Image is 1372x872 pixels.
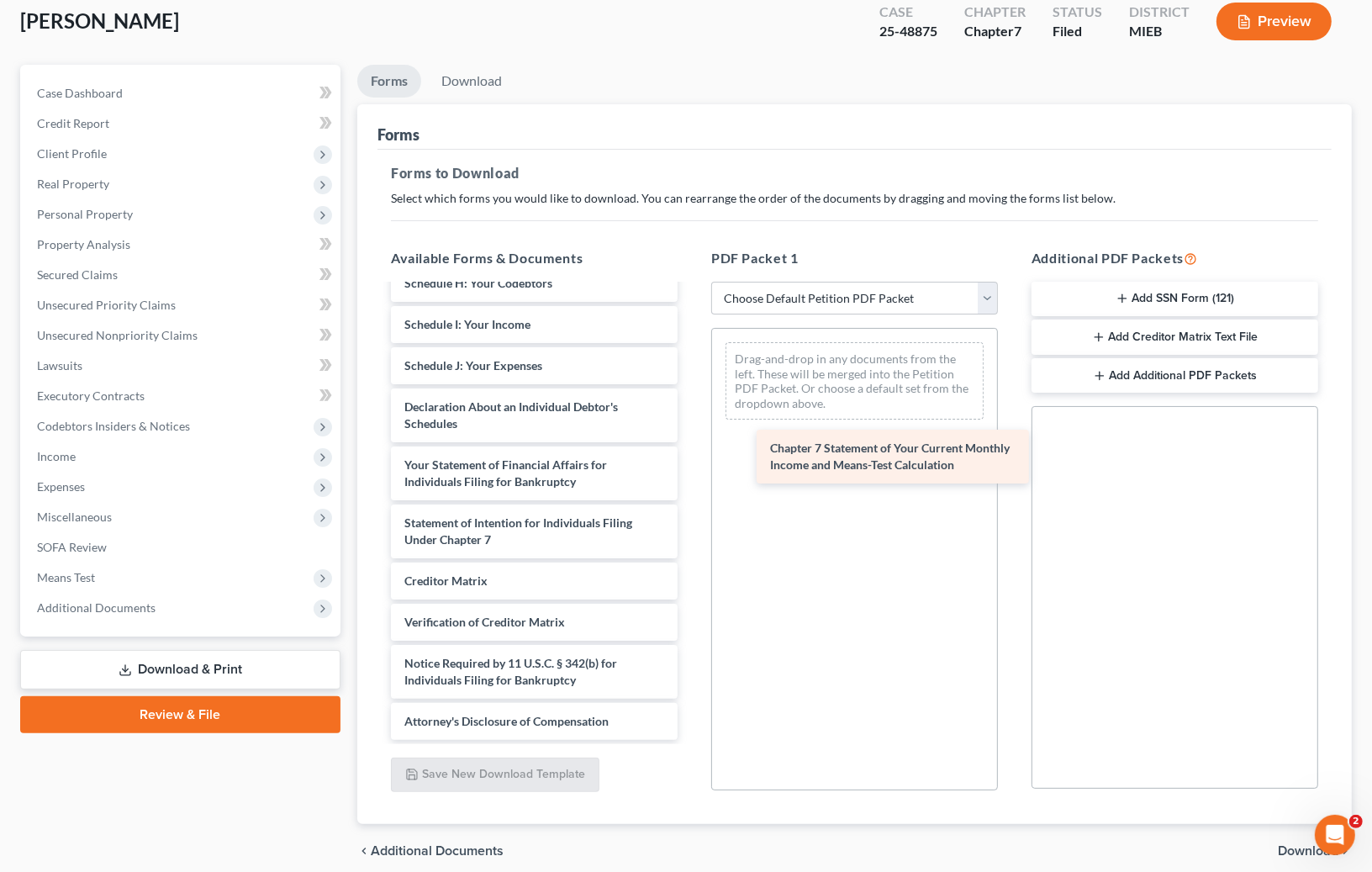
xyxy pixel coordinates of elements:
[404,656,617,687] span: Notice Required by 11 U.S.C. § 342(b) for Individuals Filing for Bankruptcy
[404,276,552,290] span: Schedule H: Your Codebtors
[726,342,984,420] div: Drag-and-drop in any documents from the left. These will be merged into the Petition PDF Packet. ...
[428,65,515,98] a: Download
[37,510,112,524] span: Miscellaneous
[404,358,542,373] span: Schedule J: Your Expenses
[1053,3,1102,22] div: Status
[1129,22,1190,41] div: MIEB
[964,3,1026,22] div: Chapter
[24,260,340,290] a: Secured Claims
[37,540,107,554] span: SOFA Review
[37,237,130,251] span: Property Analysis
[357,65,421,98] a: Forms
[37,298,176,312] span: Unsecured Priority Claims
[404,573,488,588] span: Creditor Matrix
[1216,3,1332,40] button: Preview
[879,3,937,22] div: Case
[391,163,1318,183] h5: Forms to Download
[879,22,937,41] div: 25-48875
[404,714,609,728] span: Attorney's Disclosure of Compensation
[1032,320,1318,355] button: Add Creditor Matrix Text File
[20,650,340,690] a: Download & Print
[37,419,190,433] span: Codebtors Insiders & Notices
[711,248,998,268] h5: PDF Packet 1
[404,317,530,331] span: Schedule I: Your Income
[37,207,133,221] span: Personal Property
[24,78,340,108] a: Case Dashboard
[37,86,123,100] span: Case Dashboard
[1315,815,1355,855] iframe: Intercom live chat
[37,146,107,161] span: Client Profile
[37,388,145,403] span: Executory Contracts
[404,457,607,489] span: Your Statement of Financial Affairs for Individuals Filing for Bankruptcy
[404,615,565,629] span: Verification of Creditor Matrix
[770,441,1010,472] span: Chapter 7 Statement of Your Current Monthly Income and Means-Test Calculation
[24,320,340,351] a: Unsecured Nonpriority Claims
[37,449,76,463] span: Income
[37,358,82,373] span: Lawsuits
[37,600,156,615] span: Additional Documents
[37,328,198,342] span: Unsecured Nonpriority Claims
[1278,844,1338,858] span: Download
[391,758,599,793] button: Save New Download Template
[404,399,618,431] span: Declaration About an Individual Debtor's Schedules
[1014,23,1021,39] span: 7
[37,177,109,191] span: Real Property
[1032,248,1318,268] h5: Additional PDF Packets
[24,351,340,381] a: Lawsuits
[357,844,504,858] a: chevron_left Additional Documents
[1278,844,1352,858] button: Download chevron_right
[24,230,340,260] a: Property Analysis
[24,532,340,563] a: SOFA Review
[24,381,340,411] a: Executory Contracts
[371,844,504,858] span: Additional Documents
[20,8,179,33] span: [PERSON_NAME]
[391,248,678,268] h5: Available Forms & Documents
[1032,358,1318,394] button: Add Additional PDF Packets
[37,267,118,282] span: Secured Claims
[1129,3,1190,22] div: District
[20,696,340,733] a: Review & File
[37,116,109,130] span: Credit Report
[391,190,1318,207] p: Select which forms you would like to download. You can rearrange the order of the documents by dr...
[37,570,95,584] span: Means Test
[404,515,632,547] span: Statement of Intention for Individuals Filing Under Chapter 7
[24,290,340,320] a: Unsecured Priority Claims
[377,124,420,145] div: Forms
[24,108,340,139] a: Credit Report
[964,22,1026,41] div: Chapter
[1032,282,1318,317] button: Add SSN Form (121)
[37,479,85,494] span: Expenses
[357,844,371,858] i: chevron_left
[1053,22,1102,41] div: Filed
[1349,815,1363,828] span: 2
